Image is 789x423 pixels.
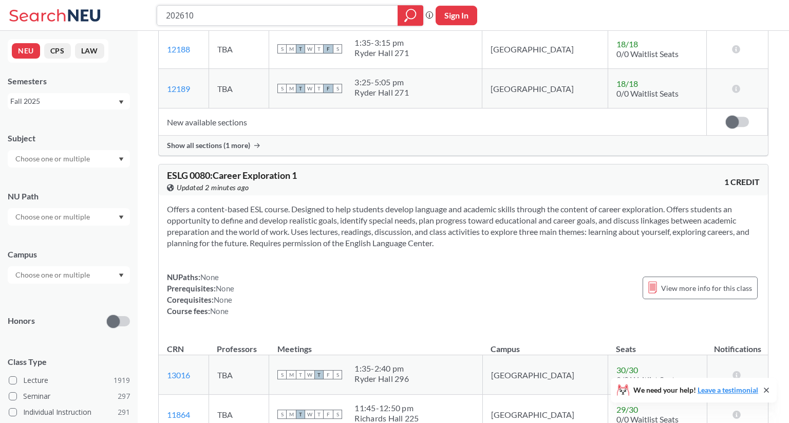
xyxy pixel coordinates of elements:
[10,269,97,281] input: Choose one or multiple
[8,315,35,327] p: Honors
[314,410,324,419] span: T
[44,43,71,59] button: CPS
[167,170,297,181] span: ESLG 0080 : Career Exploration 1
[167,204,760,249] section: Offers a content-based ESL course. Designed to help students develop language and academic skills...
[305,410,314,419] span: W
[436,6,477,25] button: Sign In
[398,5,423,26] div: magnifying glass
[277,410,287,419] span: S
[482,333,608,355] th: Campus
[177,182,249,193] span: Updated 2 minutes ago
[314,370,324,379] span: T
[354,87,409,98] div: Ryder Hall 271
[8,208,130,226] div: Dropdown arrow
[616,49,679,59] span: 0/0 Waitlist Seats
[333,410,342,419] span: S
[114,375,130,386] span: 1919
[616,79,638,88] span: 18 / 18
[277,370,287,379] span: S
[167,271,234,317] div: NUPaths: Prerequisites: Corequisites: Course fees:
[287,410,296,419] span: M
[324,370,333,379] span: F
[698,385,758,394] a: Leave a testimonial
[10,153,97,165] input: Choose one or multiple
[616,375,679,384] span: 0/0 Waitlist Seats
[119,215,124,219] svg: Dropdown arrow
[333,44,342,53] span: S
[296,370,305,379] span: T
[633,387,758,394] span: We need your help!
[287,84,296,93] span: M
[616,404,638,414] span: 29 / 30
[119,157,124,161] svg: Dropdown arrow
[167,84,190,94] a: 12189
[209,29,269,69] td: TBA
[209,69,269,108] td: TBA
[305,84,314,93] span: W
[167,44,190,54] a: 12188
[167,410,190,419] a: 11864
[333,370,342,379] span: S
[354,403,419,413] div: 11:45 - 12:50 pm
[482,29,608,69] td: [GEOGRAPHIC_DATA]
[167,343,184,355] div: CRN
[119,273,124,278] svg: Dropdown arrow
[482,69,608,108] td: [GEOGRAPHIC_DATA]
[354,77,409,87] div: 3:25 - 5:05 pm
[482,355,608,395] td: [GEOGRAPHIC_DATA]
[216,284,234,293] span: None
[616,88,679,98] span: 0/0 Waitlist Seats
[12,43,40,59] button: NEU
[269,333,482,355] th: Meetings
[287,44,296,53] span: M
[354,363,409,374] div: 1:35 - 2:40 pm
[324,410,333,419] span: F
[8,249,130,260] div: Campus
[314,44,324,53] span: T
[9,406,130,419] label: Individual Instruction
[159,108,707,136] td: New available sections
[8,266,130,284] div: Dropdown arrow
[10,211,97,223] input: Choose one or multiple
[8,356,130,367] span: Class Type
[608,333,707,355] th: Seats
[287,370,296,379] span: M
[305,370,314,379] span: W
[167,370,190,380] a: 13016
[724,176,760,188] span: 1 CREDIT
[8,150,130,168] div: Dropdown arrow
[616,39,638,49] span: 18 / 18
[277,44,287,53] span: S
[324,84,333,93] span: F
[8,191,130,202] div: NU Path
[354,38,409,48] div: 1:35 - 3:15 pm
[9,374,130,387] label: Lecture
[200,272,219,282] span: None
[324,44,333,53] span: F
[118,407,130,418] span: 291
[616,365,638,375] span: 30 / 30
[305,44,314,53] span: W
[354,374,409,384] div: Ryder Hall 296
[159,136,768,155] div: Show all sections (1 more)
[8,133,130,144] div: Subject
[165,7,390,24] input: Class, professor, course number, "phrase"
[354,48,409,58] div: Ryder Hall 271
[118,391,130,402] span: 297
[209,355,269,395] td: TBA
[661,282,752,295] span: View more info for this class
[296,84,305,93] span: T
[333,84,342,93] span: S
[10,96,118,107] div: Fall 2025
[9,390,130,403] label: Seminar
[8,76,130,87] div: Semesters
[75,43,104,59] button: LAW
[296,410,305,419] span: T
[296,44,305,53] span: T
[314,84,324,93] span: T
[167,141,250,150] span: Show all sections (1 more)
[8,93,130,109] div: Fall 2025Dropdown arrow
[214,295,232,304] span: None
[277,84,287,93] span: S
[404,8,417,23] svg: magnifying glass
